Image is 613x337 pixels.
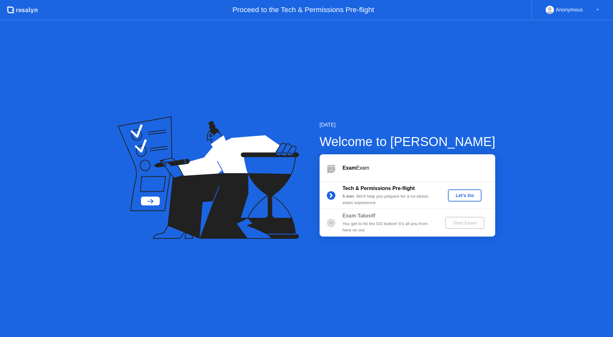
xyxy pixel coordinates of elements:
b: Exam [343,165,356,171]
div: Let's Go [450,193,479,198]
button: Let's Go [448,189,481,201]
b: Exam Takeoff [343,213,375,218]
div: Welcome to [PERSON_NAME] [320,132,496,151]
div: Start Exam [448,220,482,225]
div: Anonymous [556,6,583,14]
div: [DATE] [320,121,496,129]
div: ▼ [596,6,599,14]
button: Start Exam [445,217,484,229]
div: Exam [343,164,495,172]
b: 5 min [343,194,354,199]
b: Tech & Permissions Pre-flight [343,186,415,191]
div: You get to hit the GO button! It’s all you from here on out [343,221,435,234]
div: : We’ll help you prepare for a no-stress exam experience [343,193,435,206]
